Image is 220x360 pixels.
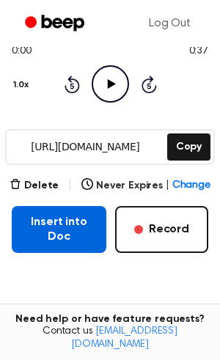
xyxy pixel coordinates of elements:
a: Log Out [134,6,205,41]
button: Never Expires|Change [81,178,210,194]
button: Copy [167,133,210,161]
a: [EMAIL_ADDRESS][DOMAIN_NAME] [71,326,177,350]
button: 1.0x [12,73,34,98]
button: Insert into Doc [12,206,106,253]
span: Contact us [9,326,211,351]
button: Record [115,206,208,253]
span: 0:37 [189,44,208,59]
a: Beep [15,10,98,38]
span: | [67,177,73,194]
span: Change [172,178,210,194]
span: 0:00 [12,44,31,59]
span: | [166,178,169,194]
button: Delete [10,178,59,194]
